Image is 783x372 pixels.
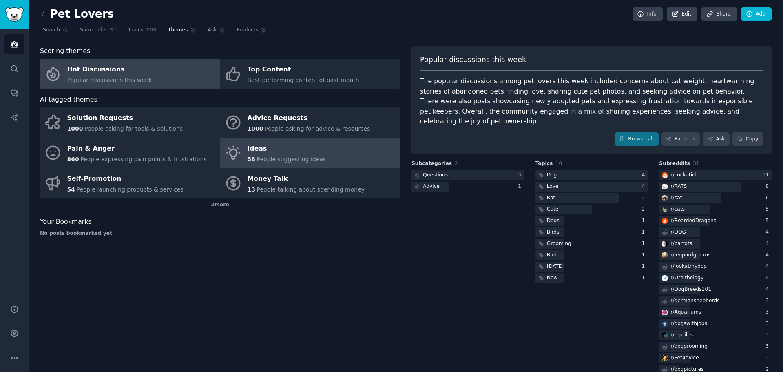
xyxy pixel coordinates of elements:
[670,309,701,316] div: r/ Aquariums
[670,332,693,339] div: r/ reptiles
[67,142,207,155] div: Pain & Anger
[43,27,60,34] span: Search
[662,310,668,315] img: Aquariums
[547,183,559,190] div: Love
[40,8,114,21] h2: Pet Lovers
[165,24,199,40] a: Themes
[248,142,326,155] div: Ideas
[659,227,772,238] a: r/DOG4
[40,217,92,227] span: Your Bookmarks
[765,252,772,259] div: 4
[662,195,668,201] img: cat
[659,170,772,180] a: cockatielr/cockatiel11
[248,186,255,193] span: 13
[662,321,668,327] img: dogswithjobs
[547,252,557,259] div: Bird
[220,168,400,198] a: Money Talk13People talking about spending money
[765,274,772,282] div: 4
[659,250,772,261] a: leopardgeckosr/leopardgeckos4
[670,297,719,305] div: r/ germanshepherds
[40,230,400,237] div: No posts bookmarked yet
[765,286,772,293] div: 4
[40,24,71,40] a: Search
[659,182,772,192] a: RATSr/RATS8
[765,263,772,270] div: 4
[642,263,648,270] div: 1
[732,132,763,146] button: Copy
[535,239,648,249] a: Grooming1
[423,172,448,179] div: Questions
[40,95,97,105] span: AI-tagged themes
[248,77,359,83] span: Best-performing content of past month
[547,172,557,179] div: Dog
[248,63,359,76] div: Top Content
[662,218,668,224] img: BeardedDragons
[670,172,697,179] div: r/ cockatiel
[40,46,90,56] span: Scoring themes
[535,273,648,283] a: New1
[659,193,772,203] a: catr/cat6
[762,172,772,179] div: 11
[765,240,772,247] div: 4
[423,183,440,190] div: Advice
[642,274,648,282] div: 1
[670,286,711,293] div: r/ DogBreeds101
[642,229,648,236] div: 1
[205,24,228,40] a: Ask
[67,186,75,193] span: 54
[535,193,648,203] a: Rat3
[741,7,772,21] a: Add
[765,297,772,305] div: 3
[40,198,400,212] div: 2 more
[765,343,772,350] div: 3
[662,252,668,258] img: leopardgeckos
[662,207,668,212] img: cats
[659,319,772,329] a: dogswithjobsr/dogswithjobs3
[455,160,458,166] span: 2
[667,7,697,21] a: Edit
[84,125,183,132] span: People asking for tools & solutions
[642,217,648,225] div: 1
[659,216,772,226] a: BeardedDragonsr/BeardedDragons5
[248,173,365,186] div: Money Talk
[642,252,648,259] div: 1
[765,229,772,236] div: 4
[670,229,686,236] div: r/ DOG
[535,170,648,180] a: Dog4
[257,186,365,193] span: People talking about spending money
[670,354,699,362] div: r/ PetAdvice
[420,76,763,127] div: The popular discussions among pet lovers this week included concerns about cat weight, heartwarmi...
[659,205,772,215] a: catsr/cats5
[411,160,452,167] span: Subcategories
[67,112,183,125] div: Solution Requests
[5,7,24,22] img: GummySearch logo
[265,125,370,132] span: People asking for advice & resources
[659,239,772,249] a: parrotsr/parrots4
[670,240,692,247] div: r/ parrots
[535,205,648,215] a: Cute2
[110,27,117,34] span: 31
[40,107,220,138] a: Solution Requests1000People asking for tools & solutions
[535,182,648,192] a: Love4
[670,252,710,259] div: r/ leopardgeckos
[234,24,270,40] a: Products
[701,7,737,21] a: Share
[220,59,400,89] a: Top ContentBest-performing content of past month
[670,263,707,270] div: r/ lookatmydog
[248,112,370,125] div: Advice Requests
[765,194,772,202] div: 6
[765,354,772,362] div: 3
[535,250,648,261] a: Bird1
[547,274,558,282] div: New
[547,263,564,270] div: [DATE]
[547,240,571,247] div: Grooming
[168,27,188,34] span: Themes
[662,275,668,281] img: Ornithology
[547,194,555,202] div: Rat
[659,307,772,318] a: Aquariumsr/Aquariums3
[257,156,326,163] span: People suggesting ideas
[670,320,707,327] div: r/ dogswithjobs
[535,160,553,167] span: Topics
[248,156,255,163] span: 58
[765,309,772,316] div: 3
